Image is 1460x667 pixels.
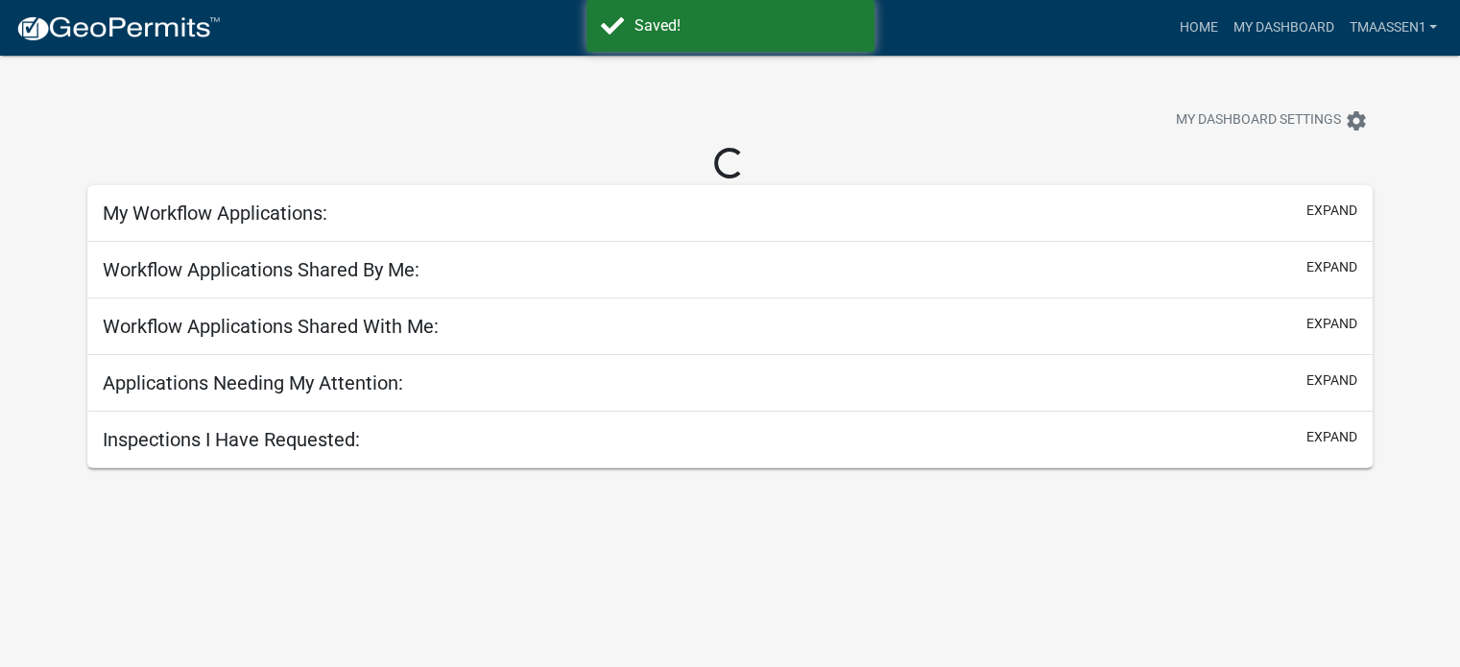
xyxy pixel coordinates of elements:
button: expand [1306,201,1357,221]
h5: Workflow Applications Shared With Me: [103,315,439,338]
a: My Dashboard [1225,10,1341,46]
h5: Workflow Applications Shared By Me: [103,258,419,281]
h5: Inspections I Have Requested: [103,428,360,451]
button: expand [1306,370,1357,391]
h5: My Workflow Applications: [103,202,327,225]
a: TMaassen1 [1341,10,1445,46]
button: expand [1306,257,1357,277]
button: expand [1306,314,1357,334]
button: My Dashboard Settingssettings [1161,102,1383,139]
button: expand [1306,427,1357,447]
span: My Dashboard Settings [1176,109,1341,132]
div: Saved! [634,14,860,37]
i: settings [1345,109,1368,132]
a: Home [1171,10,1225,46]
h5: Applications Needing My Attention: [103,371,403,394]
